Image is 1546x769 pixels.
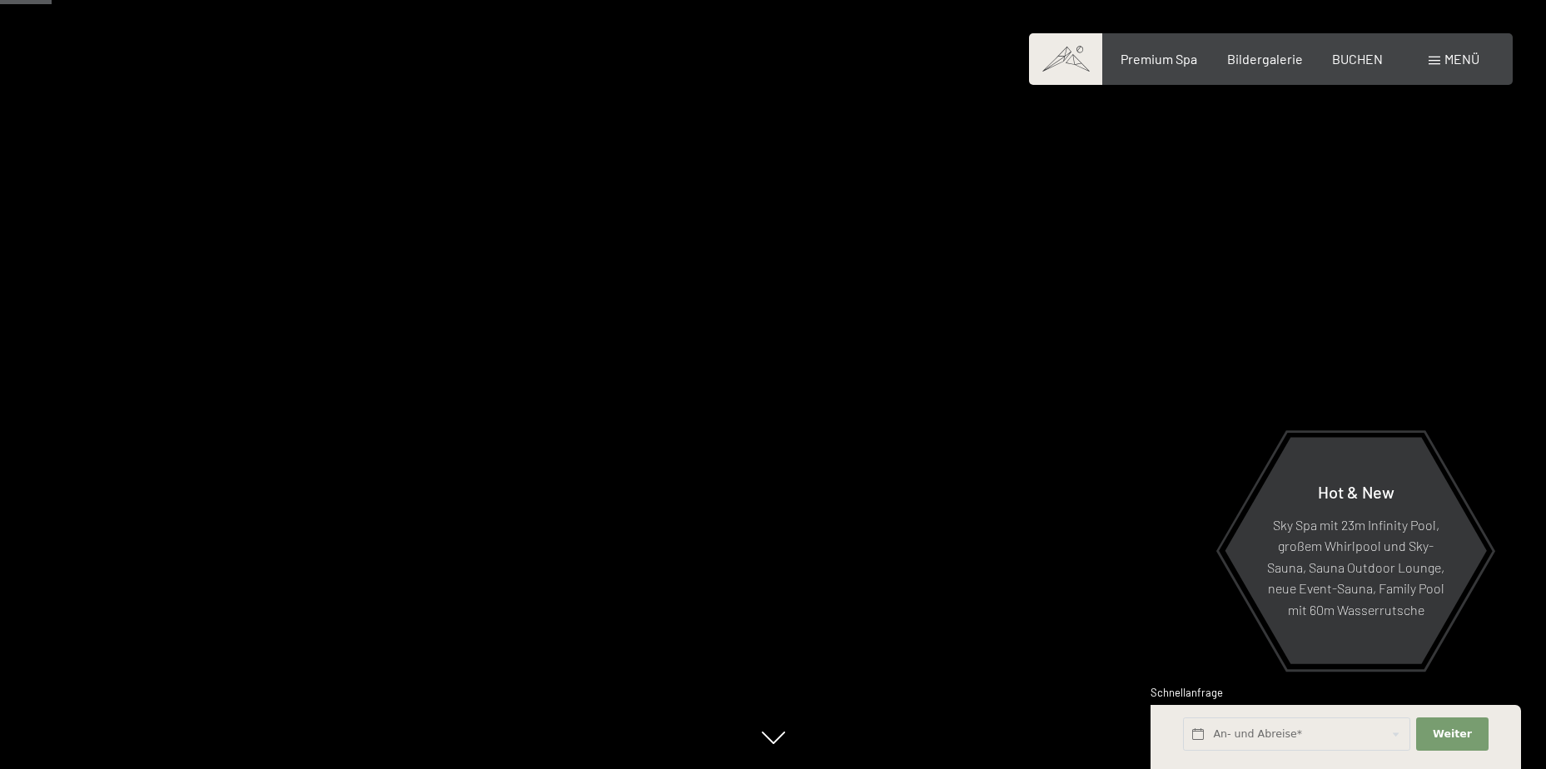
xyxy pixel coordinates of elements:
span: Menü [1444,51,1479,67]
button: Weiter [1416,717,1488,752]
span: Schnellanfrage [1151,686,1223,699]
span: Weiter [1433,727,1472,742]
a: Premium Spa [1121,51,1197,67]
a: BUCHEN [1332,51,1383,67]
a: Hot & New Sky Spa mit 23m Infinity Pool, großem Whirlpool und Sky-Sauna, Sauna Outdoor Lounge, ne... [1224,436,1488,665]
a: Bildergalerie [1227,51,1303,67]
span: Hot & New [1318,481,1394,501]
p: Sky Spa mit 23m Infinity Pool, großem Whirlpool und Sky-Sauna, Sauna Outdoor Lounge, neue Event-S... [1265,513,1446,620]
